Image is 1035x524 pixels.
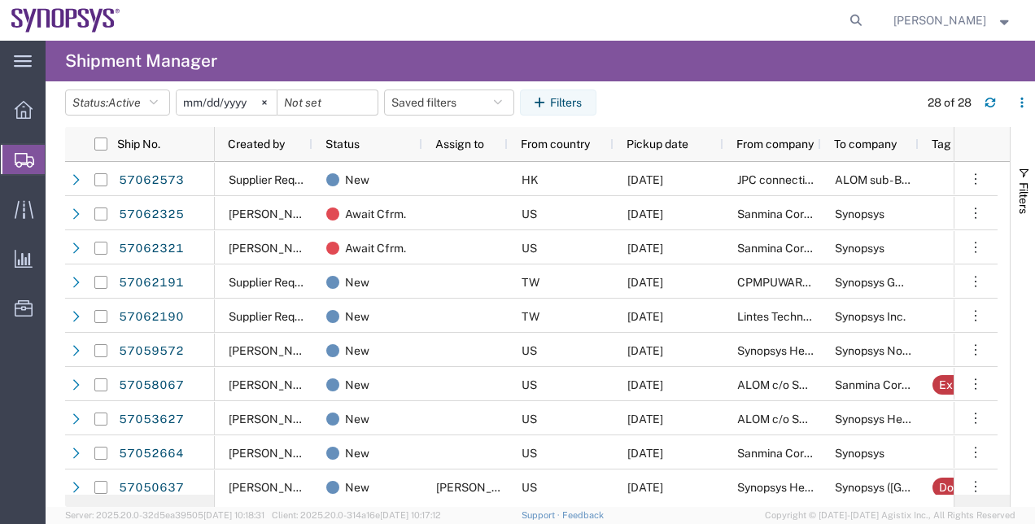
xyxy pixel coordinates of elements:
[229,481,321,494] span: Minh Pham
[835,413,992,426] span: Synopsys Headquarters USSV
[835,378,945,391] span: Sanmina Corporation
[345,334,369,368] span: New
[627,207,663,221] span: 10/08/2025
[345,436,369,470] span: New
[932,138,951,151] span: Tag
[229,447,321,460] span: Lisa Phan
[835,207,884,221] span: Synopsys
[117,138,160,151] span: Ship No.
[627,276,663,289] span: 10/08/2025
[229,276,317,289] span: Supplier Request
[229,242,321,255] span: Lisa Phan
[522,276,539,289] span: TW
[65,90,170,116] button: Status:Active
[203,510,264,520] span: [DATE] 10:18:31
[118,270,185,296] a: 57062191
[118,407,185,433] a: 57053627
[522,378,537,391] span: US
[345,231,406,265] span: Await Cfrm.
[118,373,185,399] a: 57058067
[118,304,185,330] a: 57062190
[835,242,884,255] span: Synopsys
[627,413,663,426] span: 10/09/2025
[627,344,663,357] span: 10/07/2025
[345,163,369,197] span: New
[736,138,814,151] span: From company
[228,138,285,151] span: Created by
[893,11,1013,30] button: [PERSON_NAME]
[229,310,317,323] span: Supplier Request
[345,265,369,299] span: New
[737,173,926,186] span: JPC connectivity Inc. C/O CHIN HUA
[1017,182,1030,214] span: Filters
[177,90,277,115] input: Not set
[835,344,970,357] span: Synopsys Noida DLF IN62
[118,202,185,228] a: 57062325
[345,402,369,436] span: New
[380,510,441,520] span: [DATE] 10:17:12
[277,90,378,115] input: Not set
[118,475,185,501] a: 57050637
[108,96,141,109] span: Active
[627,310,663,323] span: 10/08/2025
[65,41,217,81] h4: Shipment Manager
[345,197,406,231] span: Await Cfrm.
[520,90,596,116] button: Filters
[737,481,894,494] span: Synopsys Headquarters USSV
[765,509,1015,522] span: Copyright © [DATE]-[DATE] Agistix Inc., All Rights Reserved
[627,242,663,255] span: 10/08/2025
[522,481,537,494] span: US
[522,413,537,426] span: US
[627,173,663,186] span: 10/09/2025
[737,447,847,460] span: Sanmina Corporation
[325,138,360,151] span: Status
[562,510,604,520] a: Feedback
[272,510,441,520] span: Client: 2025.20.0-314a16e
[345,368,369,402] span: New
[893,11,986,29] span: Rachelle Varela
[737,207,847,221] span: Sanmina Corporation
[737,276,915,289] span: CPMPUWARE TECHNOLOGY INC.
[229,207,321,221] span: Lisa Phan
[118,168,185,194] a: 57062573
[737,413,852,426] span: ALOM c/o SYNOPSYS
[627,138,688,151] span: Pickup date
[384,90,514,116] button: Saved filters
[522,447,537,460] span: US
[939,375,985,395] div: Expedite
[737,242,847,255] span: Sanmina Corporation
[436,481,529,494] span: Kaelen O'Connor
[627,447,663,460] span: 10/07/2025
[229,378,321,391] span: Robert Pena
[522,207,537,221] span: US
[521,138,590,151] span: From country
[522,510,562,520] a: Support
[345,470,369,504] span: New
[835,310,906,323] span: Synopsys Inc.
[522,173,539,186] span: HK
[737,310,876,323] span: Lintes Technology Co., Ltd.
[834,138,897,151] span: To company
[522,310,539,323] span: TW
[345,299,369,334] span: New
[11,8,120,33] img: logo
[939,478,1002,497] div: Docs approval needed
[229,344,321,357] span: Lupe Salinas
[737,344,894,357] span: Synopsys Headquarters USSV
[928,94,972,111] div: 28 of 28
[737,378,852,391] span: ALOM c/o SYNOPSYS
[118,441,185,467] a: 57052664
[627,481,663,494] span: 10/07/2025
[118,236,185,262] a: 57062321
[835,276,920,289] span: Synopsys GmbH
[118,338,185,365] a: 57059572
[65,510,264,520] span: Server: 2025.20.0-32d5ea39505
[522,242,537,255] span: US
[627,378,663,391] span: 10/08/2025
[522,344,537,357] span: US
[435,138,484,151] span: Assign to
[835,447,884,460] span: Synopsys
[229,413,321,426] span: Jerry Domalanta
[229,173,317,186] span: Supplier Request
